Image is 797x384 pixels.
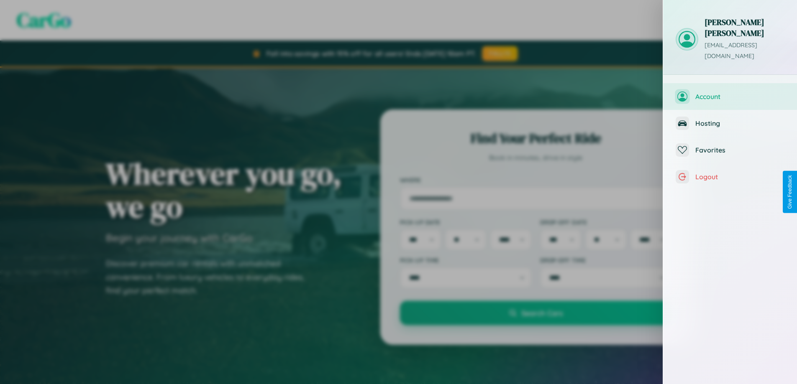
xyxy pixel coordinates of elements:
[663,163,797,190] button: Logout
[705,40,784,62] p: [EMAIL_ADDRESS][DOMAIN_NAME]
[663,83,797,110] button: Account
[695,146,784,154] span: Favorites
[695,119,784,127] span: Hosting
[695,92,784,101] span: Account
[705,17,784,38] h3: [PERSON_NAME] [PERSON_NAME]
[787,175,793,209] div: Give Feedback
[663,137,797,163] button: Favorites
[695,173,784,181] span: Logout
[663,110,797,137] button: Hosting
